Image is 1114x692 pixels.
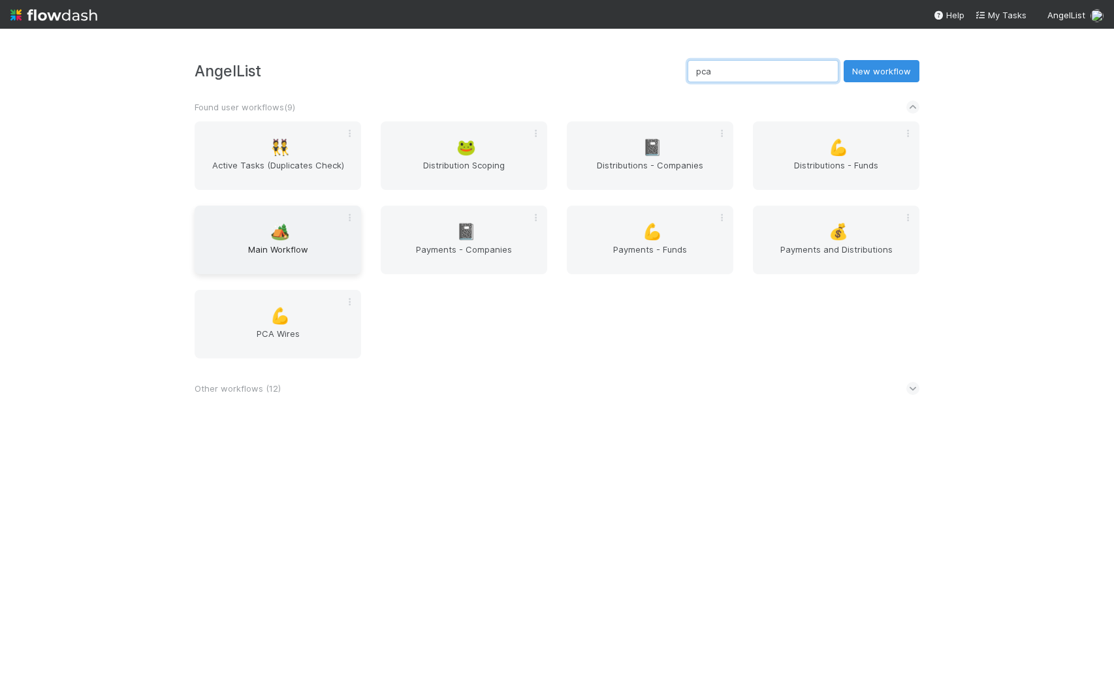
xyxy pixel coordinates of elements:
span: Payments - Funds [572,243,728,269]
a: 💰Payments and Distributions [753,206,919,274]
a: My Tasks [975,8,1026,22]
span: Distributions - Funds [758,159,914,185]
span: Active Tasks (Duplicates Check) [200,159,356,185]
a: 💪PCA Wires [195,290,361,358]
span: 🐸 [456,139,476,156]
span: Distributions - Companies [572,159,728,185]
span: 💪 [270,307,290,324]
img: avatar_5d1523cf-d377-42ee-9d1c-1d238f0f126b.png [1090,9,1104,22]
a: 💪Payments - Funds [567,206,733,274]
span: 👯 [270,139,290,156]
a: 🏕️Main Workflow [195,206,361,274]
a: 👯Active Tasks (Duplicates Check) [195,121,361,190]
span: 🏕️ [270,223,290,240]
span: Payments - Companies [386,243,542,269]
span: 💰 [829,223,848,240]
span: 📓 [456,223,476,240]
span: AngelList [1047,10,1085,20]
span: My Tasks [975,10,1026,20]
a: 💪Distributions - Funds [753,121,919,190]
a: 🐸Distribution Scoping [381,121,547,190]
span: PCA Wires [200,327,356,353]
button: New workflow [844,60,919,82]
h3: AngelList [195,62,688,80]
span: Found user workflows ( 9 ) [195,102,295,112]
span: Payments and Distributions [758,243,914,269]
img: logo-inverted-e16ddd16eac7371096b0.svg [10,4,97,26]
input: Search... [688,60,838,82]
a: 📓Distributions - Companies [567,121,733,190]
span: Other workflows ( 12 ) [195,383,281,394]
div: Help [933,8,964,22]
span: 💪 [829,139,848,156]
a: 📓Payments - Companies [381,206,547,274]
span: 📓 [643,139,662,156]
span: Main Workflow [200,243,356,269]
span: 💪 [643,223,662,240]
span: Distribution Scoping [386,159,542,185]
